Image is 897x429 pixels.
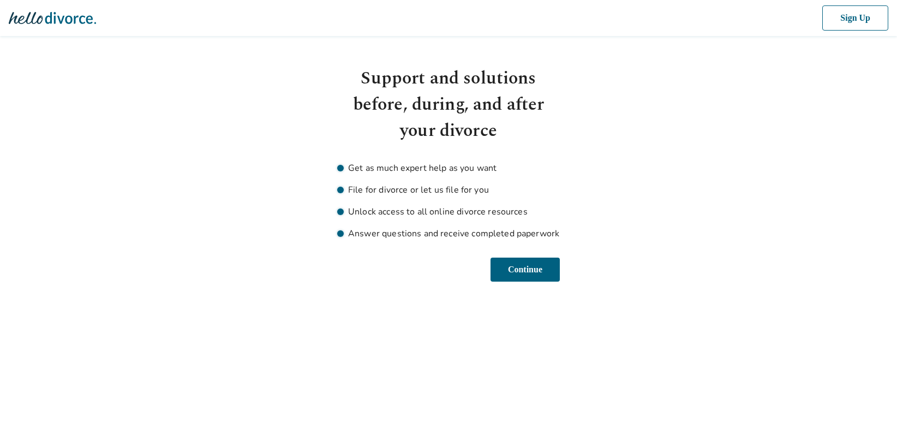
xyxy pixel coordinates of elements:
button: Continue [488,258,560,282]
h1: Support and solutions before, during, and after your divorce [337,65,560,144]
li: File for divorce or let us file for you [337,183,560,196]
li: Unlock access to all online divorce resources [337,205,560,218]
li: Get as much expert help as you want [337,162,560,175]
img: Hello Divorce Logo [9,7,96,29]
button: Sign Up [820,5,888,31]
li: Answer questions and receive completed paperwork [337,227,560,240]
